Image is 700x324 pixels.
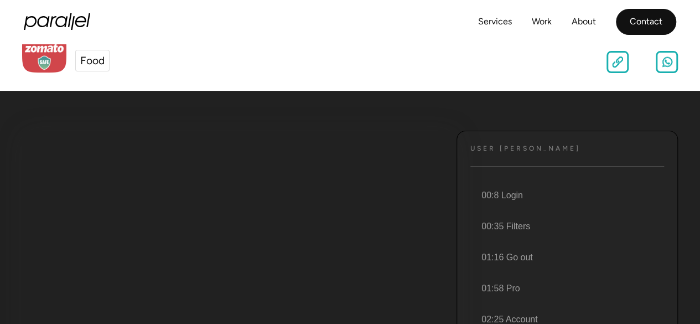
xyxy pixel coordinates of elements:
[468,242,664,273] li: 01:16 Go out
[572,14,596,30] a: About
[468,273,664,304] li: 01:58 Pro
[80,53,105,69] div: Food
[616,9,676,35] a: Contact
[468,180,664,211] li: 00:8 Login
[478,14,512,30] a: Services
[75,50,110,71] a: Food
[468,211,664,242] li: 00:35 Filters
[24,13,90,30] a: home
[532,14,552,30] a: Work
[470,145,580,153] h4: User [PERSON_NAME]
